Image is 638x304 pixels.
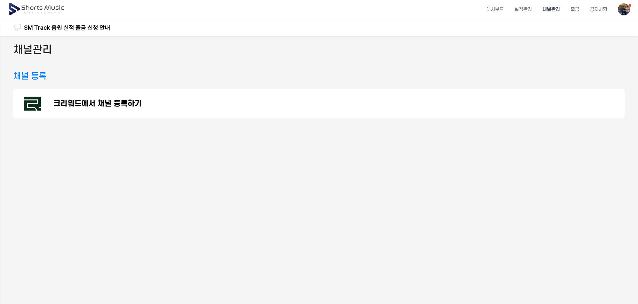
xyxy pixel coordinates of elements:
[618,3,630,15] img: 사용자 이미지
[13,42,52,58] h2: 채널관리
[53,100,142,108] p: 크리워드에서 채널 등록하기
[13,89,625,118] a: 크리워드에서 채널 등록하기
[13,70,46,82] h3: 채널 등록
[24,23,110,32] a: SM Track 음원 실적 출금 신청 안내
[537,1,565,18] a: 채널관리
[481,1,509,18] a: 대시보드
[509,1,537,18] a: 실적관리
[585,1,613,18] a: 공지사항
[565,1,585,18] a: 출금
[13,23,21,31] img: 알림 아이콘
